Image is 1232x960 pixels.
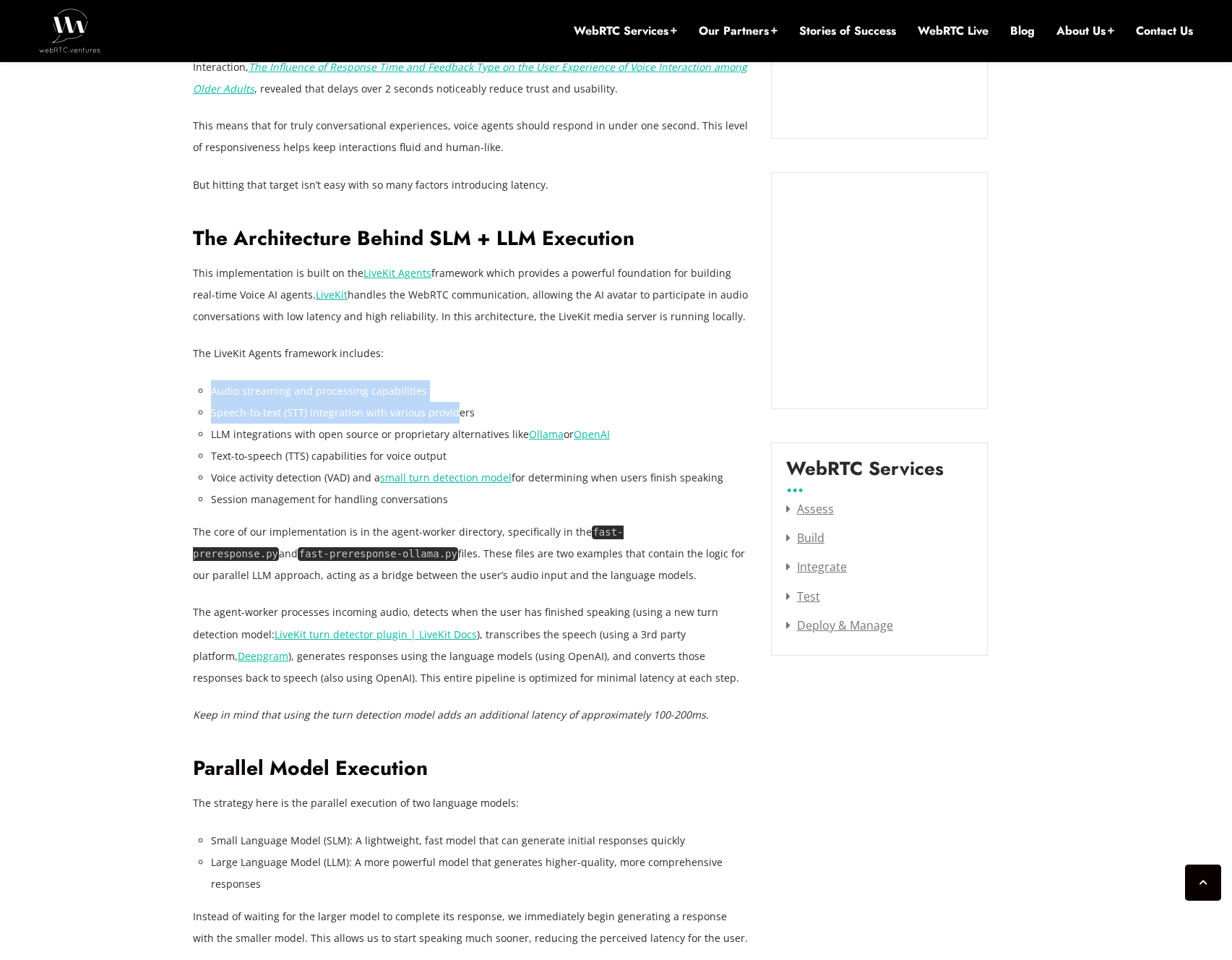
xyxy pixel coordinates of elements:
[211,852,749,895] li: Large Language Model (LLM): A more powerful model that generates higher-quality, more comprehensi...
[211,402,749,424] li: Speech-to-text (STT) integration with various providers
[699,23,777,39] a: Our Partners
[1010,23,1035,39] a: Blog
[786,559,847,575] a: Integrate
[193,708,709,721] em: Keep in mind that using the turn detection model adds an additional latency of approximately 100-...
[193,526,624,561] code: fast-preresponse.py
[298,547,458,561] code: fast-preresponse-ollama.py
[275,627,477,641] a: LiveKit turn detector plugin | LiveKit Docs
[380,471,512,484] a: small turn detection model
[786,458,944,491] label: WebRTC Services
[193,756,749,781] h2: Parallel Model Execution
[211,424,749,445] li: LLM integrations with open source or proprietary alternatives like or
[918,23,988,39] a: WebRTC Live
[211,445,749,467] li: Text-to-speech (TTS) capabilities for voice output
[39,9,100,52] img: WebRTC.ventures
[193,906,749,949] p: Instead of waiting for the larger model to complete its response, we immediately begin generating...
[786,617,893,633] a: Deploy & Manage
[363,266,431,280] a: LiveKit Agents
[193,601,749,688] p: The agent-worker processes incoming audio, detects when the user has finished speaking (using a n...
[193,226,749,252] h2: The Architecture Behind SLM + LLM Execution
[786,588,820,604] a: Test
[786,530,824,546] a: Build
[193,115,749,158] p: This means that for truly conversational experiences, voice agents should respond in under one se...
[211,489,749,510] li: Session management for handling conversations
[786,187,973,394] iframe: Embedded CTA
[211,380,749,402] li: Audio streaming and processing capabilities
[193,792,749,814] p: The strategy here is the parallel execution of two language models:
[574,427,610,441] a: OpenAI
[574,23,677,39] a: WebRTC Services
[786,501,834,517] a: Assess
[193,262,749,327] p: This implementation is built on the framework which provides a powerful foundation for building r...
[193,343,749,364] p: The LiveKit Agents framework includes:
[799,23,896,39] a: Stories of Success
[1056,23,1114,39] a: About Us
[211,830,749,852] li: Small Language Model (SLM): A lightweight, fast model that can generate initial responses quickly
[316,288,348,301] a: LiveKit
[529,427,564,441] a: Ollama
[238,649,288,663] a: Deepgram
[193,174,749,196] p: But hitting that target isn’t easy with so many factors introducing latency.
[211,467,749,489] li: Voice activity detection (VAD) and a for determining when users finish speaking
[193,521,749,586] p: The core of our implementation is in the agent-worker directory, specifically in the and files. T...
[1136,23,1193,39] a: Contact Us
